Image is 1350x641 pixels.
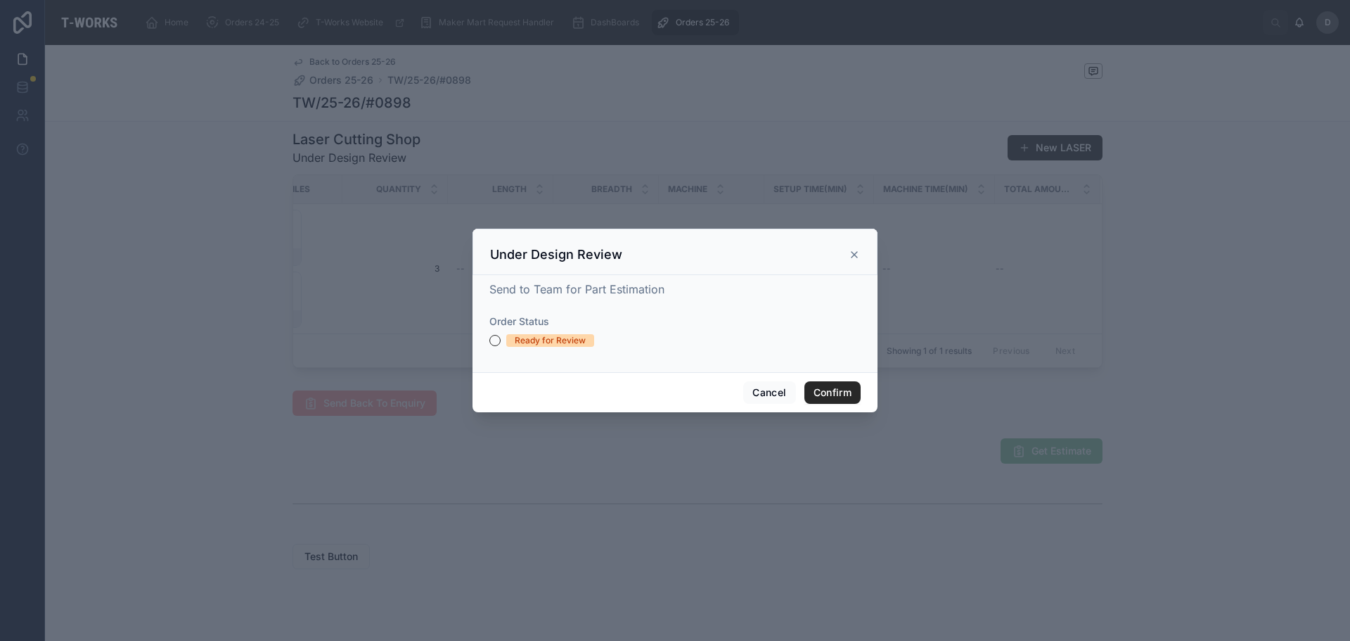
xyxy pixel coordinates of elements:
[490,246,622,263] h3: Under Design Review
[489,282,664,296] span: Send to Team for Part Estimation
[489,315,549,327] span: Order Status
[515,334,586,347] div: Ready for Review
[743,381,795,404] button: Cancel
[804,381,861,404] button: Confirm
